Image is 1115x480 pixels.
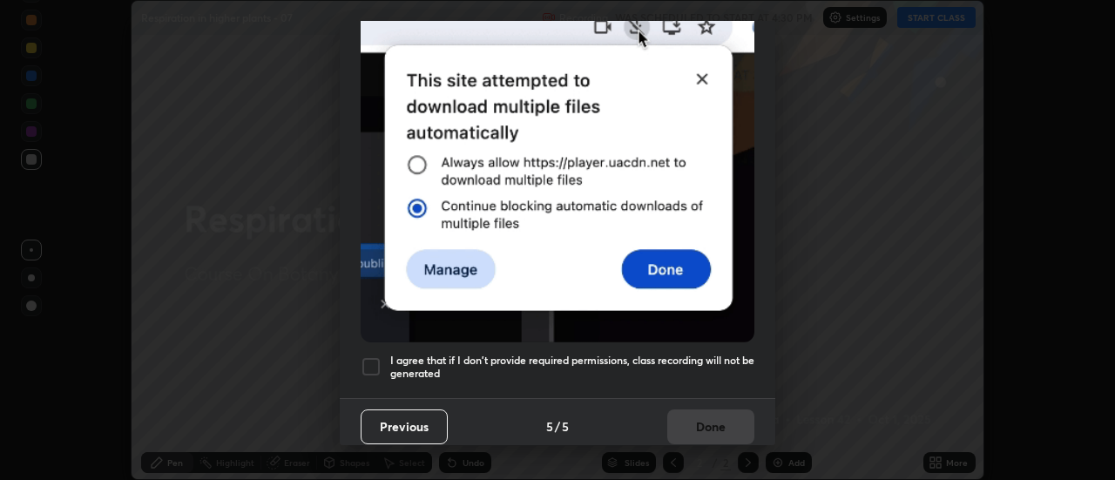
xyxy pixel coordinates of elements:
[555,417,560,436] h4: /
[361,409,448,444] button: Previous
[562,417,569,436] h4: 5
[390,354,754,381] h5: I agree that if I don't provide required permissions, class recording will not be generated
[546,417,553,436] h4: 5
